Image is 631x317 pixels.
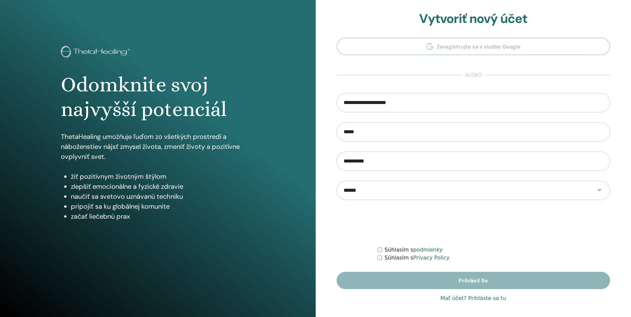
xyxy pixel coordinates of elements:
[413,247,442,253] a: podmienky
[337,11,610,27] h2: Vytvoriť nový účet
[385,254,450,262] label: Súhlasím s
[71,181,254,191] li: zlepšiť emocionálne a fyzické zdravie
[61,132,254,161] p: ThetaHealing umožňuje ľuďom zo všetkých prostredí a náboženstiev nájsť zmysel života, zmeniť živo...
[462,71,485,79] span: alebo
[71,171,254,181] li: žiť pozitívnym životným štýlom
[385,246,443,254] label: Súhlasím s
[423,210,524,236] iframe: reCAPTCHA
[71,201,254,211] li: pripojiť sa ku globálnej komunite
[71,211,254,221] li: začať liečebnú prax
[440,294,506,302] a: Mať účet? Prihláste sa tu
[61,72,254,122] h1: Odomknite svoj najvyšší potenciál
[71,191,254,201] li: naučiť sa svetovo uznávanú techniku
[413,255,449,261] a: Privacy Policy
